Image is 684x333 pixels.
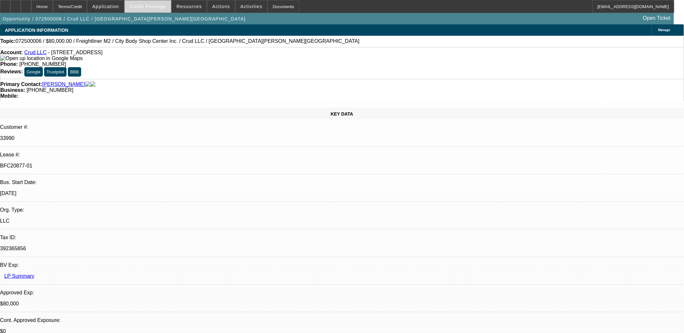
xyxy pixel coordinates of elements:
span: Opportunity / 072500006 / Crud LLC / [GEOGRAPHIC_DATA][PERSON_NAME][GEOGRAPHIC_DATA] [3,16,246,21]
button: Resources [172,0,207,13]
span: APPLICATION INFORMATION [5,28,68,33]
a: LP Summary [4,273,34,279]
a: View Google Maps [0,55,82,61]
a: Open Ticket [640,13,673,24]
span: Activities [241,4,263,9]
span: Actions [212,4,230,9]
span: - [STREET_ADDRESS] [48,50,103,55]
img: linkedin-icon.png [90,81,95,87]
button: Credit Package [125,0,171,13]
strong: Mobile: [0,93,19,99]
strong: Account: [0,50,23,55]
span: Manage [658,28,670,32]
span: Application [92,4,119,9]
span: KEY DATA [331,111,353,117]
a: Crud LLC [24,50,46,55]
button: Google [24,67,43,77]
span: [PHONE_NUMBER] [27,87,73,93]
img: facebook-icon.png [85,81,90,87]
a: [PERSON_NAME] [42,81,85,87]
button: Trustpilot [44,67,66,77]
strong: Phone: [0,61,18,67]
strong: Business: [0,87,25,93]
button: Actions [207,0,235,13]
strong: Reviews: [0,69,23,74]
span: 072500006 / $80,000.00 / Freightliner M2 / City Body Shop Center Inc. / Crud LLC / [GEOGRAPHIC_DA... [16,38,360,44]
span: Resources [177,4,202,9]
button: Activities [236,0,267,13]
strong: Topic: [0,38,16,44]
button: BBB [68,67,81,77]
img: Open up location in Google Maps [0,55,82,61]
span: Credit Package [130,4,166,9]
span: [PHONE_NUMBER] [19,61,66,67]
button: Application [87,0,124,13]
strong: Primary Contact: [0,81,42,87]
